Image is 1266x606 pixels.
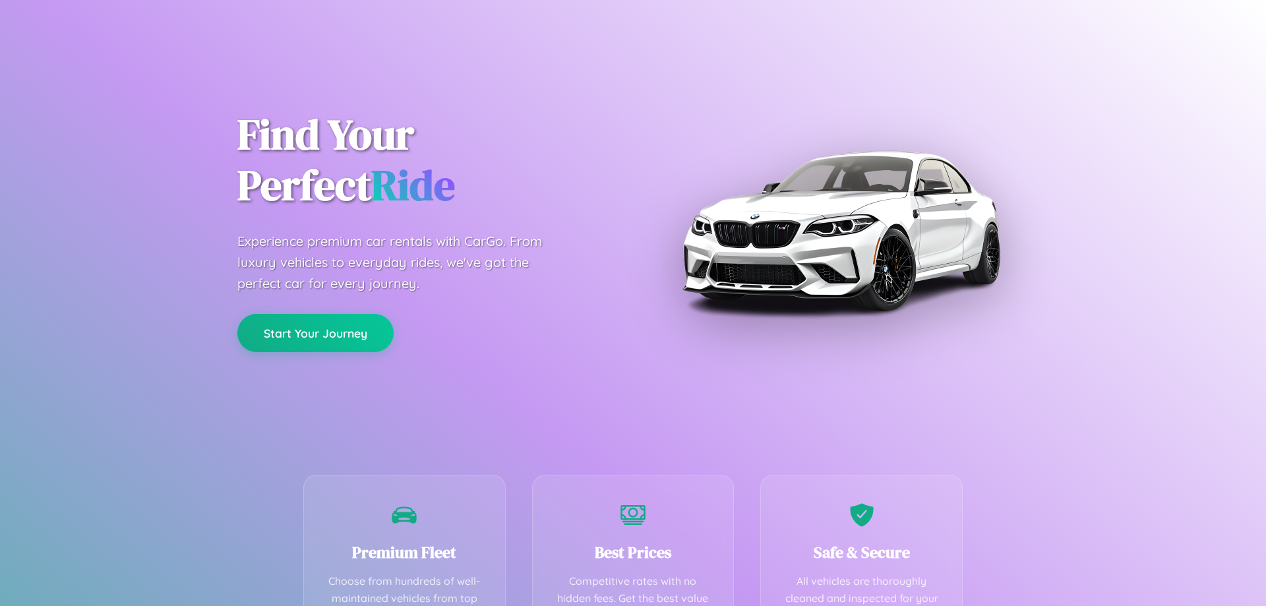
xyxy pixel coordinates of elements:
[781,541,942,563] h3: Safe & Secure
[237,231,567,294] p: Experience premium car rentals with CarGo. From luxury vehicles to everyday rides, we've got the ...
[371,156,455,214] span: Ride
[237,314,394,352] button: Start Your Journey
[324,541,485,563] h3: Premium Fleet
[553,541,714,563] h3: Best Prices
[237,109,613,211] h1: Find Your Perfect
[676,66,1006,396] img: Premium BMW car rental vehicle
